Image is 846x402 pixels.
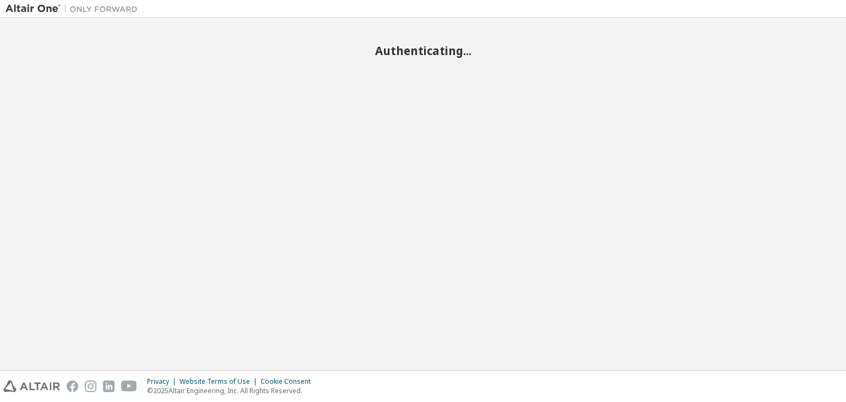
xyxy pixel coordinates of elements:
[147,386,317,395] p: © 2025 Altair Engineering, Inc. All Rights Reserved.
[180,377,261,386] div: Website Terms of Use
[121,381,137,392] img: youtube.svg
[67,381,78,392] img: facebook.svg
[6,3,143,14] img: Altair One
[261,377,317,386] div: Cookie Consent
[6,44,840,58] h2: Authenticating...
[103,381,115,392] img: linkedin.svg
[147,377,180,386] div: Privacy
[3,381,60,392] img: altair_logo.svg
[85,381,96,392] img: instagram.svg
